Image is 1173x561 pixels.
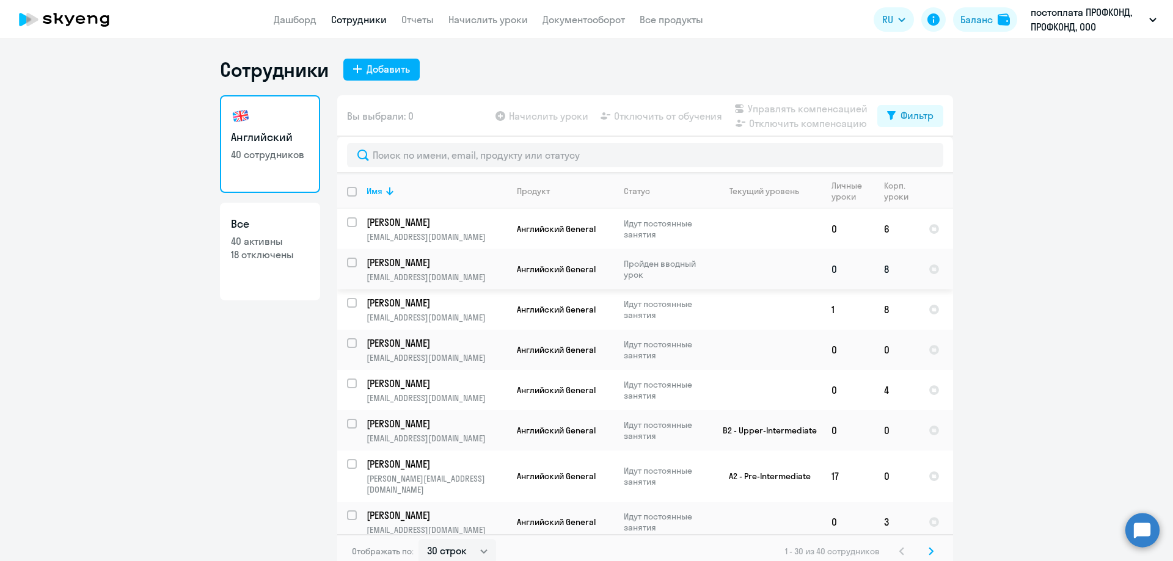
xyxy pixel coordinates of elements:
td: 0 [874,451,919,502]
td: 17 [822,451,874,502]
a: Начислить уроки [448,13,528,26]
p: [EMAIL_ADDRESS][DOMAIN_NAME] [367,393,506,404]
p: [PERSON_NAME] [367,457,505,471]
span: RU [882,12,893,27]
td: 8 [874,249,919,289]
td: 6 [874,209,919,249]
span: Английский General [517,223,596,234]
div: Баланс [960,12,993,27]
a: [PERSON_NAME] [367,417,506,430]
td: B2 - Upper-Intermediate [708,410,822,451]
a: Документооборот [543,13,625,26]
span: Английский General [517,344,596,355]
span: Английский General [517,385,596,396]
p: Идут постоянные занятия [624,419,707,441]
button: постоплата ПРОФКОНД, ПРОФКОНД, ООО [1025,5,1163,34]
span: Английский General [517,425,596,436]
td: 8 [874,289,919,330]
a: [PERSON_NAME] [367,215,506,229]
span: Отображать по: [352,546,414,557]
a: [PERSON_NAME] [367,336,506,350]
td: 3 [874,502,919,542]
button: Добавить [343,59,420,81]
button: RU [874,7,914,32]
p: Идут постоянные занятия [624,465,707,487]
p: 40 сотрудников [231,148,309,161]
a: [PERSON_NAME] [367,457,506,471]
td: 1 [822,289,874,330]
div: Добавить [367,62,410,76]
span: Английский General [517,471,596,482]
p: 18 отключены [231,248,309,261]
span: Английский General [517,516,596,527]
a: Сотрудники [331,13,387,26]
p: Идут постоянные занятия [624,379,707,401]
div: Текущий уровень [729,186,799,197]
p: [EMAIL_ADDRESS][DOMAIN_NAME] [367,231,506,242]
div: Статус [624,186,707,197]
td: 0 [822,502,874,542]
p: [PERSON_NAME] [367,417,505,430]
h1: Сотрудники [220,57,329,82]
td: 0 [822,330,874,370]
p: Идут постоянные занятия [624,511,707,533]
h3: Все [231,216,309,232]
div: Продукт [517,186,613,197]
p: [EMAIL_ADDRESS][DOMAIN_NAME] [367,352,506,363]
a: Дашборд [274,13,316,26]
p: [PERSON_NAME] [367,377,505,390]
h3: Английский [231,129,309,145]
span: Английский General [517,264,596,275]
td: 0 [822,209,874,249]
td: 0 [874,330,919,370]
input: Поиск по имени, email, продукту или статусу [347,143,943,167]
p: Идут постоянные занятия [624,299,707,320]
span: Вы выбрали: 0 [347,109,414,123]
span: Английский General [517,304,596,315]
p: [PERSON_NAME] [367,296,505,309]
a: [PERSON_NAME] [367,377,506,390]
img: english [231,106,250,126]
p: [PERSON_NAME] [367,215,505,229]
a: [PERSON_NAME] [367,256,506,269]
td: 4 [874,370,919,410]
p: [EMAIL_ADDRESS][DOMAIN_NAME] [367,524,506,535]
p: [PERSON_NAME] [367,509,505,522]
a: [PERSON_NAME] [367,296,506,309]
a: Английский40 сотрудников [220,95,320,193]
div: Имя [367,186,506,197]
div: Имя [367,186,382,197]
p: [EMAIL_ADDRESS][DOMAIN_NAME] [367,433,506,444]
a: Все продукты [640,13,703,26]
p: [EMAIL_ADDRESS][DOMAIN_NAME] [367,272,506,283]
div: Корп. уроки [884,180,910,202]
p: [PERSON_NAME] [367,336,505,350]
p: [PERSON_NAME] [367,256,505,269]
p: Идут постоянные занятия [624,339,707,361]
div: Фильтр [901,108,934,123]
p: Пройден вводный урок [624,258,707,280]
td: 0 [874,410,919,451]
div: Личные уроки [831,180,874,202]
p: постоплата ПРОФКОНД, ПРОФКОНД, ООО [1031,5,1144,34]
p: 40 активны [231,234,309,248]
img: balance [998,13,1010,26]
div: Текущий уровень [718,186,821,197]
button: Балансbalance [953,7,1017,32]
div: Личные уроки [831,180,866,202]
p: Идут постоянные занятия [624,218,707,240]
td: 0 [822,410,874,451]
td: 0 [822,249,874,289]
td: A2 - Pre-Intermediate [708,451,822,502]
div: Корп. уроки [884,180,918,202]
div: Продукт [517,186,550,197]
a: Все40 активны18 отключены [220,203,320,300]
p: [PERSON_NAME][EMAIL_ADDRESS][DOMAIN_NAME] [367,473,506,495]
a: [PERSON_NAME] [367,509,506,522]
p: [EMAIL_ADDRESS][DOMAIN_NAME] [367,312,506,323]
span: 1 - 30 из 40 сотрудников [785,546,880,557]
a: Отчеты [401,13,434,26]
div: Статус [624,186,650,197]
button: Фильтр [877,105,943,127]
